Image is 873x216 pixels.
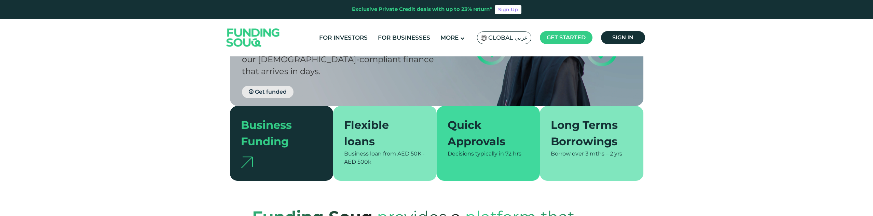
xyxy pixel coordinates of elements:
span: Take your company to the next level with our [DEMOGRAPHIC_DATA]-compliant finance that arrives in... [242,42,434,76]
a: For Businesses [376,32,432,43]
div: Business Funding [241,117,314,150]
img: Logo [220,21,287,55]
a: Get funded [242,86,294,98]
a: Sign in [601,31,645,44]
img: arrow [241,157,253,168]
a: For Investors [317,32,369,43]
span: 3 mths – 2 yrs [585,150,622,157]
span: Sign in [612,34,633,41]
span: Decisions typically in [448,150,504,157]
a: Sign Up [495,5,521,14]
span: 72 hrs [505,150,521,157]
div: Flexible loans [344,117,418,150]
span: Global عربي [488,34,528,42]
span: More [440,34,459,41]
div: Quick Approvals [448,117,521,150]
span: Get funded [255,89,287,95]
img: SA Flag [481,35,487,41]
div: Exclusive Private Credit deals with up to 23% return* [352,5,492,13]
span: Get started [547,34,586,41]
span: Borrow over [551,150,584,157]
div: Long Terms Borrowings [551,117,624,150]
span: Business loan from [344,150,396,157]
